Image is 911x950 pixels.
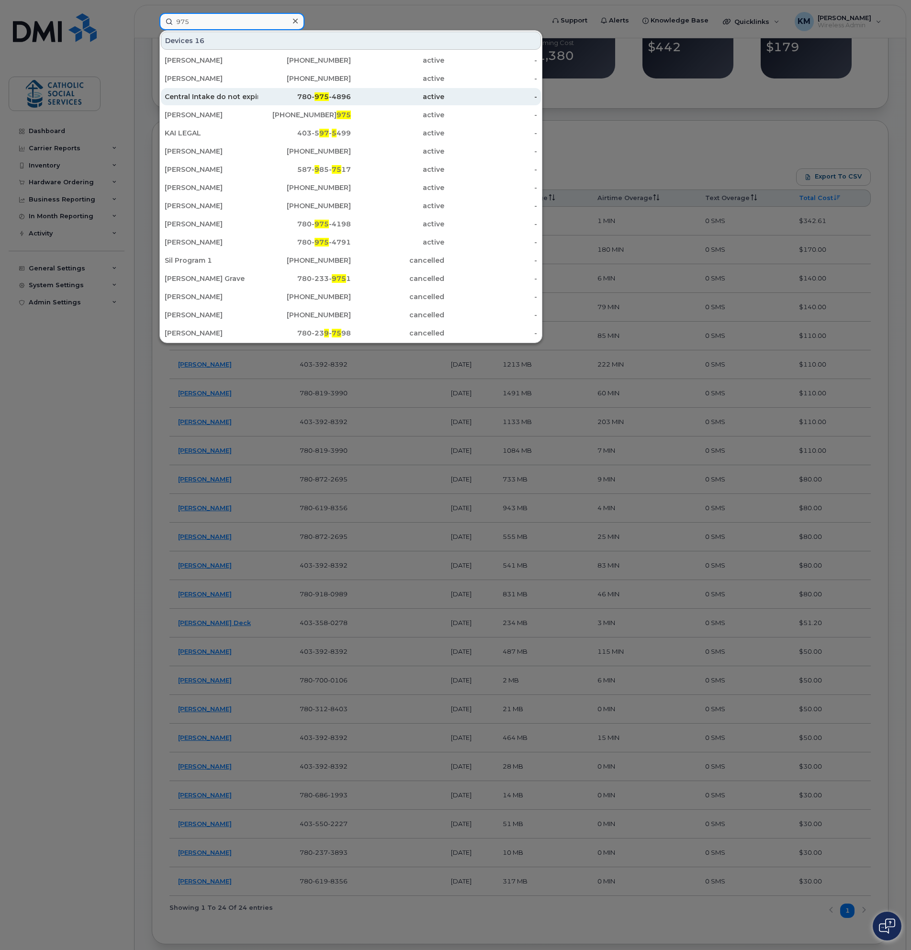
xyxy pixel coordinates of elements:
[258,110,351,120] div: [PHONE_NUMBER]
[161,124,541,142] a: KAI LEGAL403-597-5499active-
[351,292,444,302] div: cancelled
[351,165,444,174] div: active
[165,274,258,283] div: [PERSON_NAME] Grave
[165,110,258,120] div: [PERSON_NAME]
[161,252,541,269] a: Sil Program 1[PHONE_NUMBER]cancelled-
[324,329,329,337] span: 9
[319,129,329,137] span: 97
[165,237,258,247] div: [PERSON_NAME]
[444,219,538,229] div: -
[258,201,351,211] div: [PHONE_NUMBER]
[351,110,444,120] div: active
[258,165,351,174] div: 587- 85- 17
[315,238,329,246] span: 975
[351,92,444,101] div: active
[444,237,538,247] div: -
[161,161,541,178] a: [PERSON_NAME]587-985-7517active-
[165,128,258,138] div: KAI LEGAL
[444,310,538,320] div: -
[879,918,895,934] img: Open chat
[444,256,538,265] div: -
[315,220,329,228] span: 975
[165,74,258,83] div: [PERSON_NAME]
[161,32,541,50] div: Devices
[161,234,541,251] a: [PERSON_NAME]780-975-4791active-
[258,256,351,265] div: [PHONE_NUMBER]
[165,183,258,192] div: [PERSON_NAME]
[351,128,444,138] div: active
[161,52,541,69] a: [PERSON_NAME][PHONE_NUMBER]active-
[444,292,538,302] div: -
[351,274,444,283] div: cancelled
[161,306,541,324] a: [PERSON_NAME][PHONE_NUMBER]cancelled-
[161,324,541,342] a: [PERSON_NAME]780-239-7598cancelled-
[332,274,346,283] span: 975
[351,237,444,247] div: active
[165,256,258,265] div: Sil Program 1
[161,143,541,160] a: [PERSON_NAME][PHONE_NUMBER]active-
[258,219,351,229] div: 780- -4198
[165,310,258,320] div: [PERSON_NAME]
[258,310,351,320] div: [PHONE_NUMBER]
[444,74,538,83] div: -
[165,56,258,65] div: [PERSON_NAME]
[165,219,258,229] div: [PERSON_NAME]
[332,165,341,174] span: 75
[351,310,444,320] div: cancelled
[351,74,444,83] div: active
[165,292,258,302] div: [PERSON_NAME]
[161,288,541,305] a: [PERSON_NAME][PHONE_NUMBER]cancelled-
[351,146,444,156] div: active
[165,146,258,156] div: [PERSON_NAME]
[161,197,541,214] a: [PERSON_NAME][PHONE_NUMBER]active-
[258,183,351,192] div: [PHONE_NUMBER]
[351,201,444,211] div: active
[161,215,541,233] a: [PERSON_NAME]780-975-4198active-
[444,128,538,138] div: -
[332,329,341,337] span: 75
[161,88,541,105] a: Central Intake do not expire!!!780-975-4896active-
[159,13,304,30] input: Find something...
[332,129,337,137] span: 5
[351,183,444,192] div: active
[258,328,351,338] div: 780-23 - 98
[165,92,258,101] div: Central Intake do not expire!!!
[258,74,351,83] div: [PHONE_NUMBER]
[258,56,351,65] div: [PHONE_NUMBER]
[444,146,538,156] div: -
[161,179,541,196] a: [PERSON_NAME][PHONE_NUMBER]active-
[444,110,538,120] div: -
[161,106,541,123] a: [PERSON_NAME][PHONE_NUMBER]975active-
[165,328,258,338] div: [PERSON_NAME]
[258,146,351,156] div: [PHONE_NUMBER]
[258,128,351,138] div: 403-5 - 499
[165,165,258,174] div: [PERSON_NAME]
[258,92,351,101] div: 780- -4896
[258,274,351,283] div: 780-233- 1
[337,111,351,119] span: 975
[315,92,329,101] span: 975
[351,256,444,265] div: cancelled
[444,165,538,174] div: -
[315,165,319,174] span: 9
[444,328,538,338] div: -
[444,183,538,192] div: -
[444,92,538,101] div: -
[161,270,541,287] a: [PERSON_NAME] Grave780-233-9751cancelled-
[165,201,258,211] div: [PERSON_NAME]
[258,292,351,302] div: [PHONE_NUMBER]
[258,237,351,247] div: 780- -4791
[351,56,444,65] div: active
[351,219,444,229] div: active
[195,36,204,45] span: 16
[444,274,538,283] div: -
[161,70,541,87] a: [PERSON_NAME][PHONE_NUMBER]active-
[444,201,538,211] div: -
[444,56,538,65] div: -
[351,328,444,338] div: cancelled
